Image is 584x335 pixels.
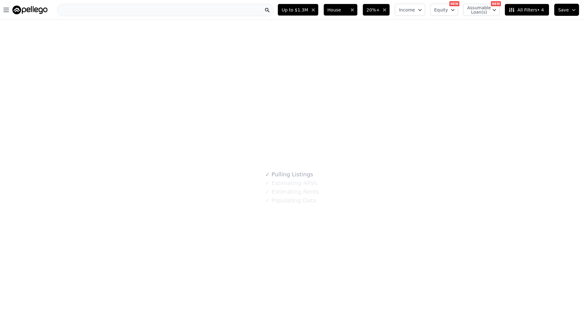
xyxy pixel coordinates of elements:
span: Income [399,7,415,13]
div: NEW [449,1,459,6]
button: Assumable Loan(s) [463,4,500,16]
div: Pulling Listings [265,170,313,179]
button: Equity [430,4,458,16]
span: ✓ [265,171,270,178]
span: ✓ [265,189,270,195]
span: House [328,7,347,13]
div: Populating Data [265,196,316,205]
span: 20%+ [367,7,380,13]
div: NEW [491,1,501,6]
span: Up to $1.3M [282,7,308,13]
div: Estimating Rents [265,187,319,196]
button: Income [395,4,425,16]
button: All Filters• 4 [505,4,549,16]
div: Estimating ARVs [265,179,317,187]
span: Assumable Loan(s) [467,6,487,14]
button: House [323,4,358,16]
span: All Filters • 4 [509,7,544,13]
span: ✓ [265,197,270,204]
img: Pellego [12,6,47,14]
span: Equity [434,7,448,13]
button: Save [554,4,579,16]
span: ✓ [265,180,270,186]
button: Up to $1.3M [278,4,318,16]
button: 20%+ [363,4,390,16]
span: Save [558,7,569,13]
